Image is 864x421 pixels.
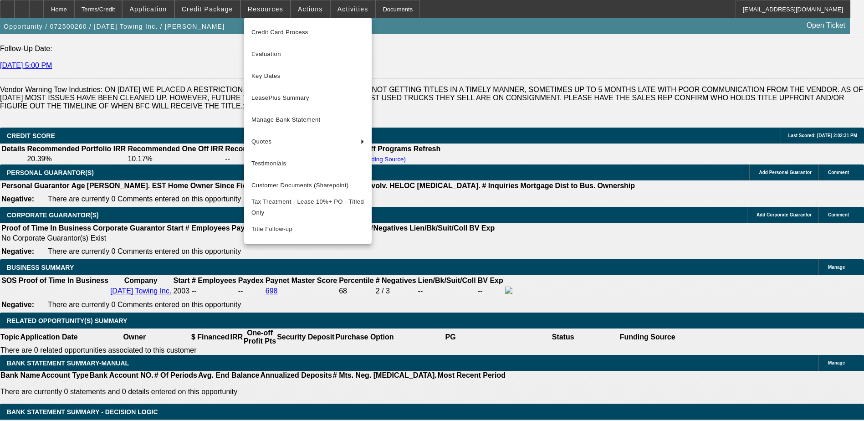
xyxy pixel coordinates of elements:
[251,180,364,191] span: Customer Documents (Sharepoint)
[251,224,364,235] span: Title Follow-up
[251,196,364,218] span: Tax Treatment - Lease 10%+ PO - Titled Only
[251,158,364,169] span: Testimonials
[251,71,364,82] span: Key Dates
[251,114,364,125] span: Manage Bank Statement
[251,49,364,60] span: Evaluation
[251,92,364,103] span: LeasePlus Summary
[251,27,364,38] span: Credit Card Process
[251,136,353,147] span: Quotes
